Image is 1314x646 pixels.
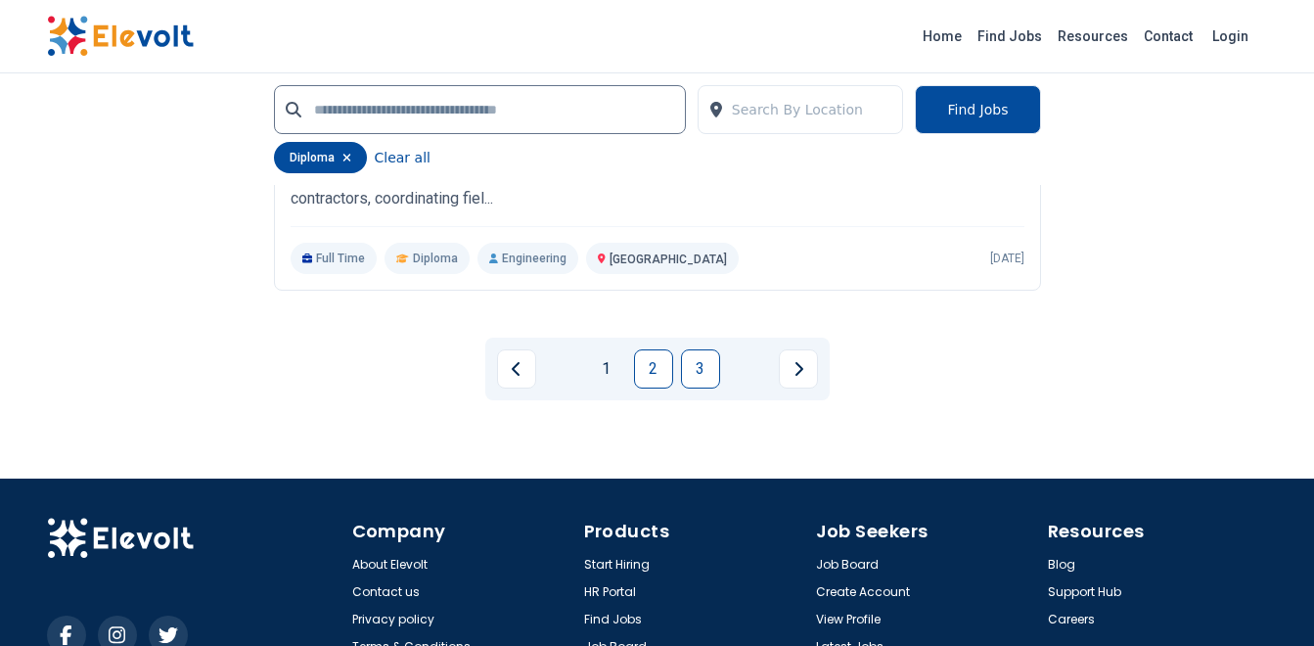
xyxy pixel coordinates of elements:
a: Create Account [816,584,910,600]
img: Elevolt [47,16,194,57]
a: Page 3 [681,349,720,389]
a: Start Hiring [584,557,650,573]
a: HR Portal [584,584,636,600]
a: Page 1 [587,349,626,389]
p: Engineering [477,243,578,274]
a: Careers [1048,612,1095,627]
span: Diploma [413,251,458,266]
h4: Company [352,518,572,545]
a: Contact [1136,21,1201,52]
a: Find Jobs [970,21,1050,52]
a: Previous page [497,349,536,389]
img: Elevolt [47,518,194,559]
p: [DATE] [990,251,1024,266]
h4: Products [584,518,804,545]
a: Resources [1050,21,1136,52]
a: Job Board [816,557,879,573]
iframe: Chat Widget [1216,552,1314,646]
a: Privacy policy [352,612,434,627]
p: Full Time [291,243,378,274]
a: Blog [1048,557,1075,573]
a: Page 2 is your current page [634,349,673,389]
a: Find Jobs [584,612,642,627]
a: Support Hub [1048,584,1121,600]
a: Contact us [352,584,420,600]
span: [GEOGRAPHIC_DATA] [610,253,727,266]
a: About Elevolt [352,557,428,573]
button: Clear all [375,142,430,173]
a: Home [915,21,970,52]
h4: Resources [1048,518,1268,545]
div: diploma [274,142,367,173]
a: Next page [779,349,818,389]
h4: Job Seekers [816,518,1036,545]
a: View Profile [816,612,881,627]
ul: Pagination [497,349,818,389]
a: Login [1201,17,1260,56]
button: Find Jobs [915,85,1040,134]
